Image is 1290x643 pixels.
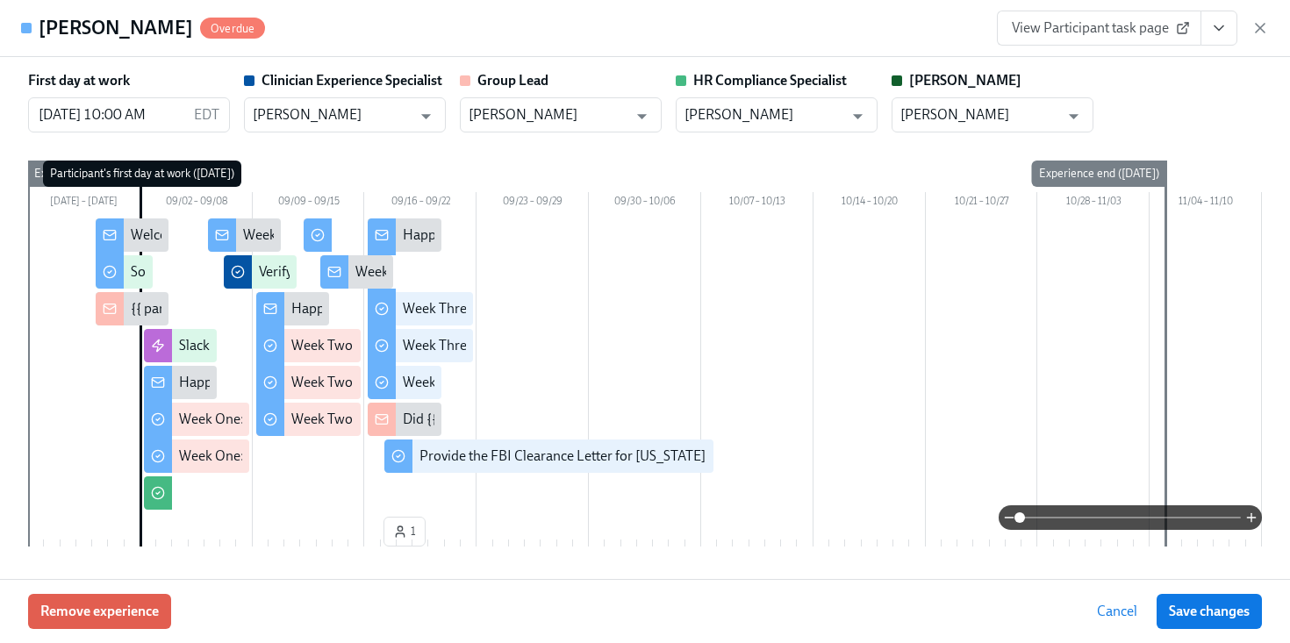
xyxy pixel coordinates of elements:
[1012,19,1186,37] span: View Participant task page
[179,336,252,355] div: Slack Invites
[477,72,548,89] strong: Group Lead
[1060,103,1087,130] button: Open
[253,192,365,215] div: 09/09 – 09/15
[291,410,675,429] div: Week Two: Compliance Crisis Response (~1.5 hours to complete)
[194,105,219,125] p: EDT
[28,71,130,90] label: First day at work
[1097,603,1137,620] span: Cancel
[997,11,1201,46] a: View Participant task page
[701,192,813,215] div: 10/07 – 10/13
[1169,603,1250,620] span: Save changes
[477,192,589,215] div: 09/23 – 09/29
[131,299,424,318] div: {{ participant.fullName }} has started onboarding
[1032,161,1166,187] div: Experience end ([DATE])
[28,192,140,215] div: [DATE] – [DATE]
[291,336,633,355] div: Week Two: Get To Know Your Role (~4 hours to complete)
[40,603,159,620] span: Remove experience
[179,373,278,392] div: Happy First Day!
[179,447,560,466] div: Week One: Essential Compliance Tasks (~6.5 hours to complete)
[412,103,440,130] button: Open
[39,15,193,41] h4: [PERSON_NAME]
[243,225,425,245] div: Week One Onboarding Recap!
[403,410,735,429] div: Did {{ participant.fullName }} Schedule A Meet & Greet?
[403,336,860,355] div: Week Three: Ethics, Conduct, & Legal Responsibilities (~5 hours to complete)
[628,103,656,130] button: Open
[355,262,537,282] div: Week Two Onboarding Recap!
[926,192,1038,215] div: 10/21 – 10/27
[403,225,606,245] div: Happy Final Week of Onboarding!
[28,594,171,629] button: Remove experience
[419,447,706,466] div: Provide the FBI Clearance Letter for [US_STATE]
[403,299,877,318] div: Week Three: Cultural Competence & Special Populations (~3 hours to complete)
[393,523,416,540] span: 1
[200,22,265,35] span: Overdue
[589,192,701,215] div: 09/30 – 10/06
[1200,11,1237,46] button: View task page
[262,72,442,89] strong: Clinician Experience Specialist
[131,262,227,282] div: Software Set-Up
[813,192,926,215] div: 10/14 – 10/20
[179,410,585,429] div: Week One: Welcome To Charlie Health Tasks! (~3 hours to complete)
[1085,594,1150,629] button: Cancel
[1150,192,1262,215] div: 11/04 – 11/10
[403,373,769,392] div: Week Three: Final Onboarding Tasks (~1.5 hours to complete)
[291,373,605,392] div: Week Two: Core Processes (~1.25 hours to complete)
[693,72,847,89] strong: HR Compliance Specialist
[844,103,871,130] button: Open
[291,299,399,318] div: Happy Week Two!
[383,517,426,547] button: 1
[131,225,359,245] div: Welcome To The Charlie Health Team!
[909,72,1021,89] strong: [PERSON_NAME]
[1157,594,1262,629] button: Save changes
[259,262,511,282] div: Verify Elation for {{ participant.fullName }}
[140,192,253,215] div: 09/02 – 09/08
[43,161,241,187] div: Participant's first day at work ([DATE])
[364,192,477,215] div: 09/16 – 09/22
[1037,192,1150,215] div: 10/28 – 11/03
